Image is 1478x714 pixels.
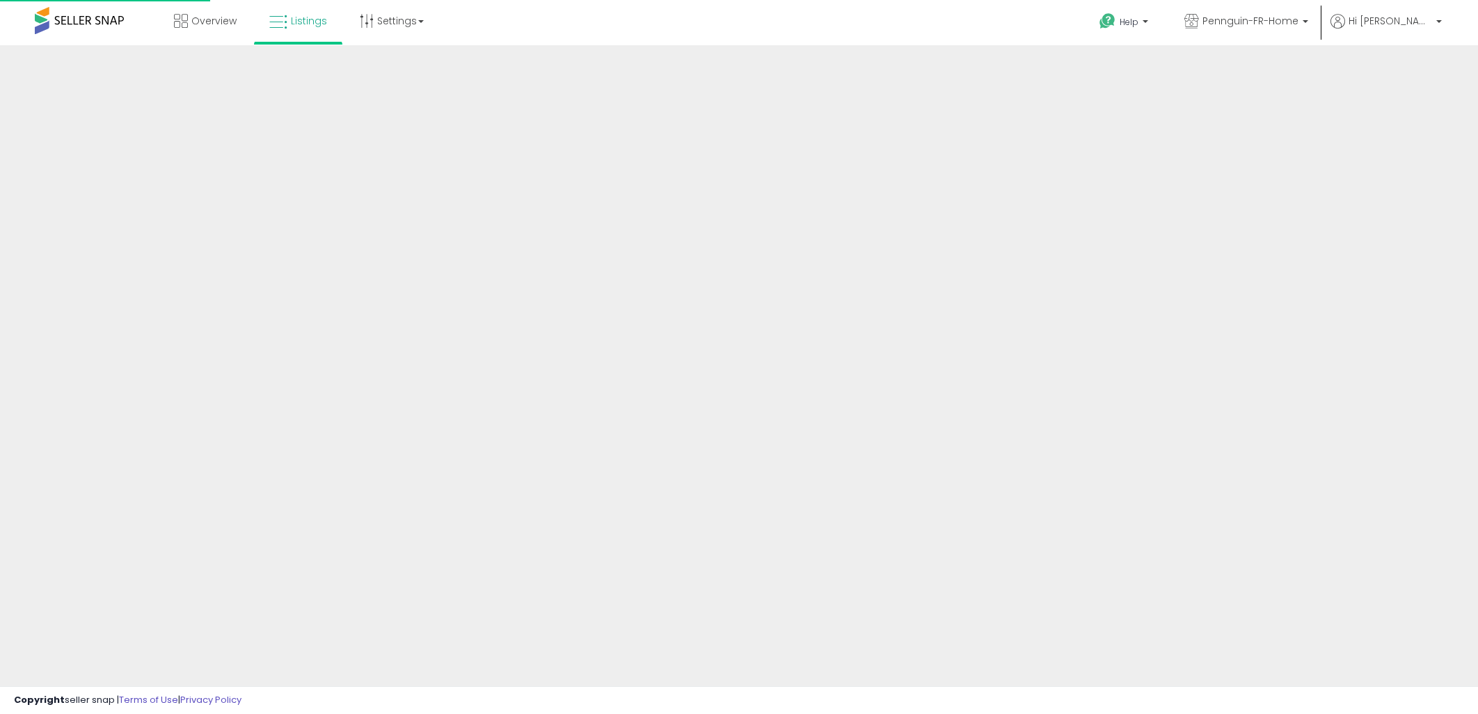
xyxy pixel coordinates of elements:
[191,14,237,28] span: Overview
[1099,13,1116,30] i: Get Help
[1120,16,1138,28] span: Help
[1330,14,1442,45] a: Hi [PERSON_NAME]
[291,14,327,28] span: Listings
[1088,2,1162,45] a: Help
[1349,14,1432,28] span: Hi [PERSON_NAME]
[1202,14,1298,28] span: Pennguin-FR-Home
